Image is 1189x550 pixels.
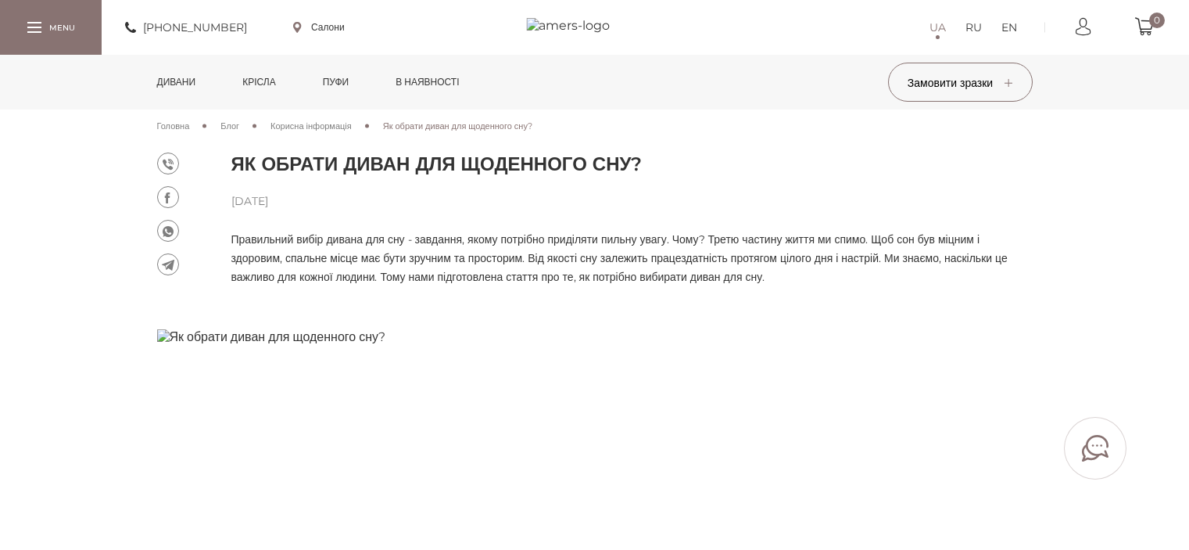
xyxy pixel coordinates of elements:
span: Замовити зразки [908,76,1012,90]
a: Салони [293,20,345,34]
h1: Як обрати диван для щоденного сну? [231,153,1033,176]
span: Корисна інформація [270,120,352,131]
span: 0 [1149,13,1165,28]
a: Головна [157,119,190,133]
a: Крісла [231,55,287,110]
span: Головна [157,120,190,131]
a: Пуфи [311,55,361,110]
a: [PHONE_NUMBER] [125,18,247,37]
a: UA [929,18,946,37]
span: Блог [220,120,239,131]
a: Корисна інформація [270,119,352,133]
span: [DATE] [231,192,1033,210]
a: Блог [220,119,239,133]
a: в наявності [384,55,471,110]
a: EN [1001,18,1017,37]
a: RU [965,18,982,37]
a: Дивани [145,55,208,110]
p: Правильний вибір дивана для сну - завдання, якому потрібно приділяти пильну увагу. Чому? Третю ча... [231,230,1033,286]
button: Замовити зразки [888,63,1033,102]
